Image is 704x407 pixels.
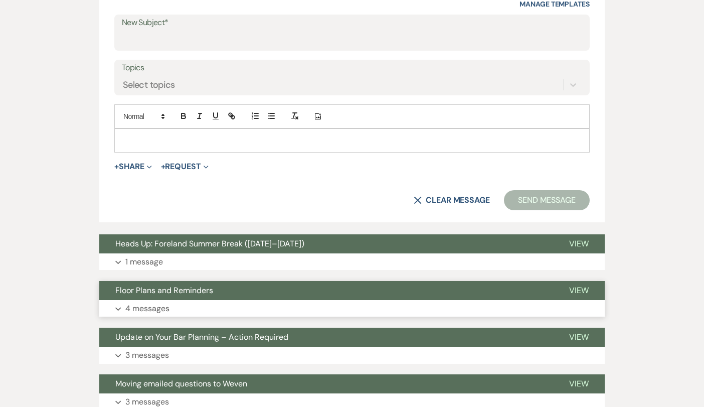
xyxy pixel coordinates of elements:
button: Request [161,163,209,171]
p: 1 message [125,255,163,268]
button: Moving emailed questions to Weven [99,374,553,393]
button: View [553,374,605,393]
p: 3 messages [125,349,169,362]
span: View [569,332,589,342]
span: Heads Up: Foreland Summer Break ([DATE]–[DATE]) [115,238,304,249]
button: View [553,328,605,347]
span: View [569,238,589,249]
button: Heads Up: Foreland Summer Break ([DATE]–[DATE]) [99,234,553,253]
button: View [553,281,605,300]
button: 4 messages [99,300,605,317]
span: Floor Plans and Reminders [115,285,213,296]
div: Select topics [123,78,175,92]
button: 3 messages [99,347,605,364]
button: Clear message [414,196,490,204]
label: Topics [122,61,582,75]
button: Send Message [504,190,590,210]
span: View [569,378,589,389]
span: Update on Your Bar Planning – Action Required [115,332,288,342]
button: View [553,234,605,253]
button: Update on Your Bar Planning – Action Required [99,328,553,347]
span: + [161,163,165,171]
button: 1 message [99,253,605,270]
span: Moving emailed questions to Weven [115,378,247,389]
span: + [114,163,119,171]
span: View [569,285,589,296]
button: Share [114,163,152,171]
button: Floor Plans and Reminders [99,281,553,300]
label: New Subject* [122,16,582,30]
p: 4 messages [125,302,169,315]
